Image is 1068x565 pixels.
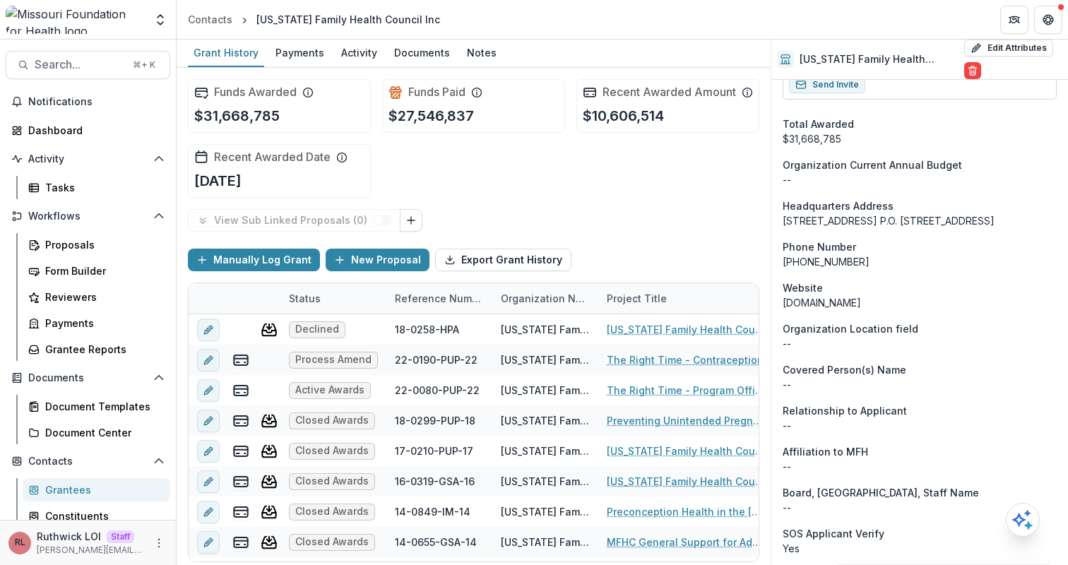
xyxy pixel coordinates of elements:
[197,379,220,402] button: edit
[35,58,124,71] span: Search...
[182,9,238,30] a: Contacts
[28,456,148,468] span: Contacts
[1034,6,1062,34] button: Get Help
[6,90,170,113] button: Notifications
[37,544,145,557] p: [PERSON_NAME][EMAIL_ADDRESS][DOMAIN_NAME]
[45,482,159,497] div: Grantees
[783,117,854,131] span: Total Awarded
[130,57,158,73] div: ⌘ + K
[492,291,598,306] div: Organization Name
[783,418,1057,433] p: --
[28,123,159,138] div: Dashboard
[607,352,764,367] a: The Right Time - Contraception
[23,478,170,501] a: Grantees
[964,40,1053,56] button: Edit Attributes
[197,440,220,463] button: edit
[501,474,590,489] div: [US_STATE] Family Health Council Inc
[783,172,1057,187] p: --
[280,291,329,306] div: Status
[395,413,475,428] div: 18-0299-PUP-18
[395,322,459,337] div: 18-0258-HPA
[270,40,330,67] a: Payments
[395,504,470,519] div: 14-0849-IM-14
[295,445,369,457] span: Closed Awards
[783,198,894,213] span: Headquarters Address
[598,291,675,306] div: Project Title
[6,367,170,389] button: Open Documents
[23,176,170,199] a: Tasks
[45,316,159,331] div: Payments
[461,42,502,63] div: Notes
[45,180,159,195] div: Tasks
[603,85,736,99] h2: Recent Awarded Amount
[45,237,159,252] div: Proposals
[336,42,383,63] div: Activity
[388,40,456,67] a: Documents
[150,6,170,34] button: Open entity switcher
[45,425,159,440] div: Document Center
[188,42,264,63] div: Grant History
[232,443,249,460] button: view-payments
[386,283,492,314] div: Reference Number
[501,383,590,398] div: [US_STATE] Family Health Council Inc
[783,444,868,459] span: Affiliation to MFH
[295,415,369,427] span: Closed Awards
[1006,503,1040,537] button: Open AI Assistant
[197,349,220,371] button: edit
[598,283,775,314] div: Project Title
[232,473,249,490] button: view-payments
[607,322,766,337] a: [US_STATE] Family Health Council - Exemplary Advocate Cohort
[388,42,456,63] div: Documents
[23,285,170,309] a: Reviewers
[28,96,165,108] span: Notifications
[188,209,400,232] button: View Sub Linked Proposals (0)
[6,6,145,34] img: Missouri Foundation for Health logo
[45,290,159,304] div: Reviewers
[188,249,320,271] button: Manually Log Grant
[6,205,170,227] button: Open Workflows
[607,413,766,428] a: Preventing Unintended Pregnancy Project - Program Office
[280,283,386,314] div: Status
[45,263,159,278] div: Form Builder
[23,504,170,528] a: Constituents
[607,535,766,549] a: MFHC General Support for Advocacy
[395,352,477,367] div: 22-0190-PUP-22
[326,249,429,271] button: New Proposal
[783,459,1057,474] p: --
[23,311,170,335] a: Payments
[789,76,865,93] button: Send Invite
[6,51,170,79] button: Search...
[386,291,492,306] div: Reference Number
[395,383,480,398] div: 22-0080-PUP-22
[197,470,220,493] button: edit
[501,413,590,428] div: [US_STATE] Family Health Council Inc
[783,157,962,172] span: Organization Current Annual Budget
[197,319,220,341] button: edit
[501,352,590,367] div: [US_STATE] Family Health Council Inc
[295,536,369,548] span: Closed Awards
[336,40,383,67] a: Activity
[295,354,372,366] span: Process Amendment
[6,119,170,142] a: Dashboard
[583,105,664,126] p: $10,606,514
[150,535,167,552] button: More
[783,377,1057,392] p: --
[15,538,25,547] div: Ruthwick LOI
[783,213,1057,228] div: [STREET_ADDRESS] P.O. [STREET_ADDRESS]
[232,412,249,429] button: view-payments
[783,362,906,377] span: Covered Person(s) Name
[45,342,159,357] div: Grantee Reports
[964,62,981,79] button: Delete
[23,395,170,418] a: Document Templates
[23,421,170,444] a: Document Center
[28,153,148,165] span: Activity
[783,321,918,336] span: Organization Location field
[182,9,446,30] nav: breadcrumb
[197,410,220,432] button: edit
[232,534,249,551] button: view-payments
[501,322,590,337] div: [US_STATE] Family Health Council Inc
[400,209,422,232] button: Link Grants
[37,529,101,544] p: Ruthwick LOI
